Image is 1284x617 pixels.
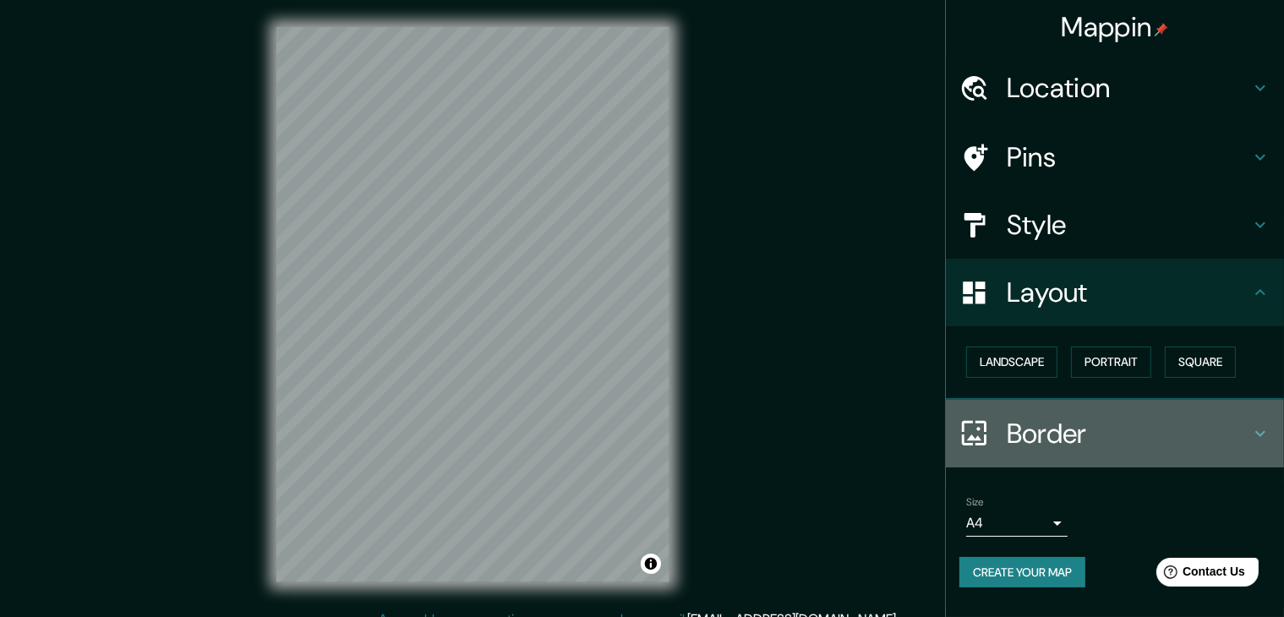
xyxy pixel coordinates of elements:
div: Style [946,191,1284,259]
img: pin-icon.png [1155,23,1168,36]
h4: Pins [1007,140,1250,174]
label: Size [966,494,984,509]
h4: Border [1007,417,1250,450]
iframe: Help widget launcher [1134,551,1265,598]
button: Toggle attribution [641,554,661,574]
h4: Mappin [1062,10,1169,44]
div: Layout [946,259,1284,326]
button: Create your map [959,557,1085,588]
div: Pins [946,123,1284,191]
h4: Style [1007,208,1250,242]
div: Location [946,54,1284,122]
button: Square [1165,347,1236,378]
button: Landscape [966,347,1057,378]
div: A4 [966,510,1068,537]
h4: Location [1007,71,1250,105]
button: Portrait [1071,347,1151,378]
div: Border [946,400,1284,467]
canvas: Map [276,27,669,582]
h4: Layout [1007,276,1250,309]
